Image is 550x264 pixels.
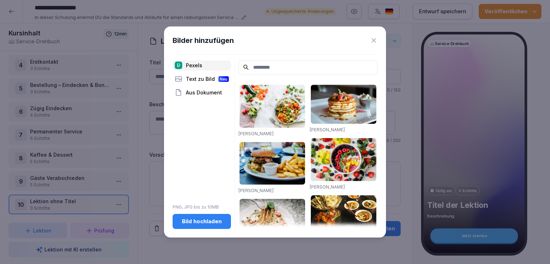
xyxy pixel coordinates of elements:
img: pexels-photo-958545.jpeg [311,195,376,231]
h1: Bilder hinzufügen [173,35,234,46]
div: Neu [218,76,229,82]
a: [PERSON_NAME] [238,188,274,193]
div: Aus Dokument [173,88,231,98]
a: [PERSON_NAME] [310,127,345,132]
button: Bild hochladen [173,214,231,229]
img: pexels-photo-70497.jpeg [240,142,305,185]
div: Text zu Bild [173,74,231,84]
img: pexels-photo-1279330.jpeg [240,199,305,242]
p: PNG, JPG bis zu 10MB [173,204,231,210]
div: Bild hochladen [178,217,225,225]
img: pexels-photo-1640777.jpeg [240,85,305,128]
img: pexels-photo-376464.jpeg [311,85,376,124]
img: pexels-photo-1099680.jpeg [311,138,376,181]
a: [PERSON_NAME] [310,184,345,190]
img: pexels.png [175,62,182,69]
div: Pexels [173,60,231,70]
a: [PERSON_NAME] [238,131,274,136]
